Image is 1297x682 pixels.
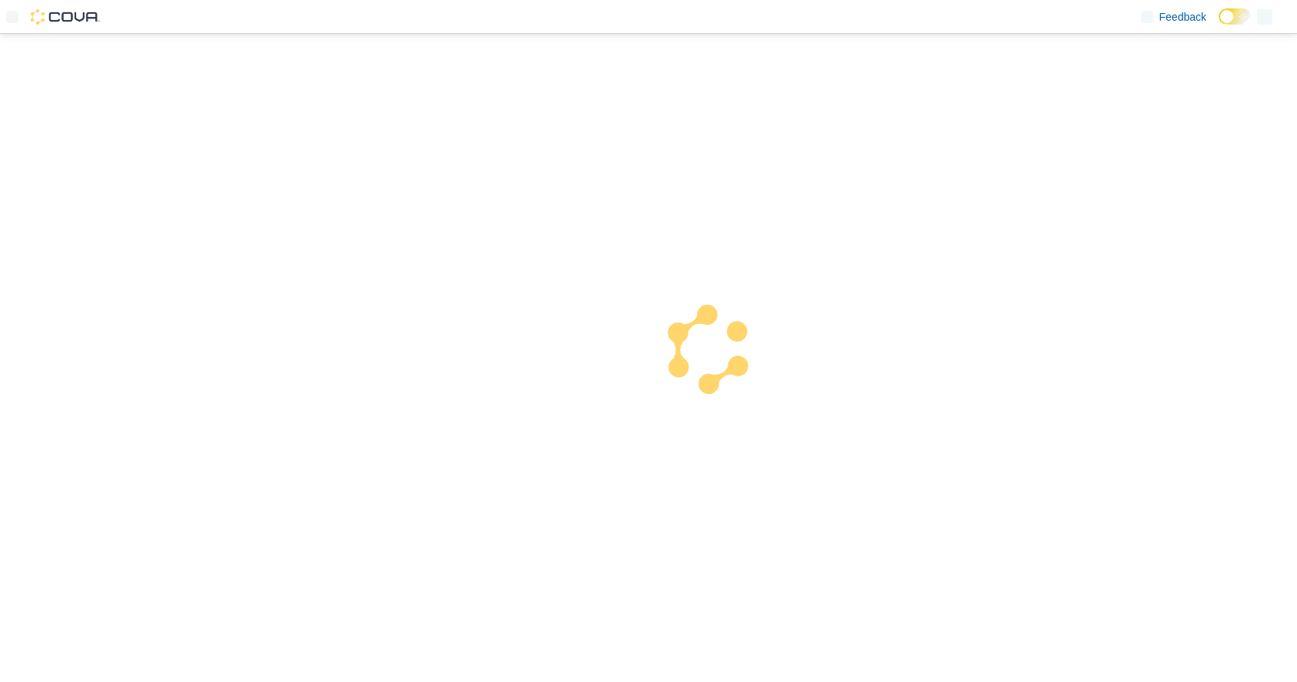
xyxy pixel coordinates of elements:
[1135,2,1212,32] a: Feedback
[1159,9,1206,25] span: Feedback
[31,9,100,25] img: Cova
[648,293,764,409] img: cova-loader
[1219,8,1251,25] input: Dark Mode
